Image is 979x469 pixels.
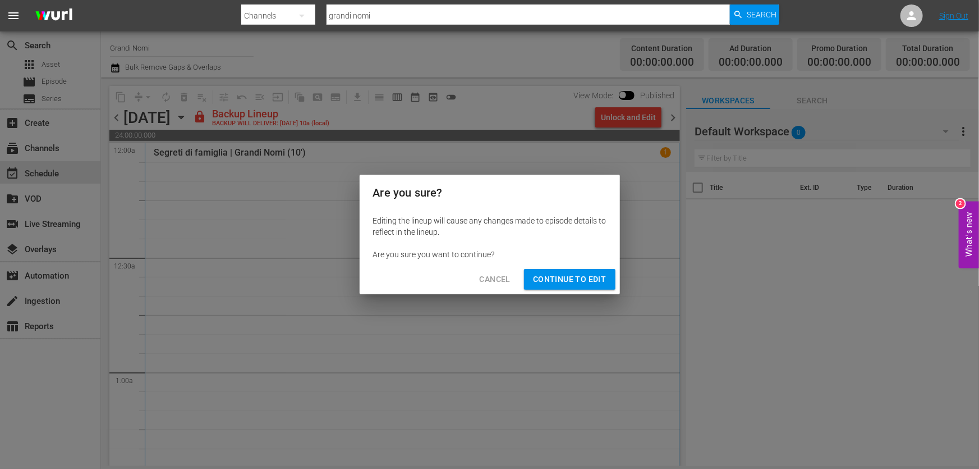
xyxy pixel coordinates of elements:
[959,201,979,268] button: Open Feedback Widget
[27,3,81,29] img: ans4CAIJ8jUAAAAAAAAAAAAAAAAAAAAAAAAgQb4GAAAAAAAAAAAAAAAAAAAAAAAAJMjXAAAAAAAAAAAAAAAAAAAAAAAAgAT5G...
[373,184,606,202] h2: Are you sure?
[747,4,776,25] span: Search
[480,272,511,286] span: Cancel
[939,11,968,20] a: Sign Out
[956,199,965,208] div: 2
[524,269,615,290] button: Continue to Edit
[373,249,606,260] div: Are you sure you want to continue?
[471,269,520,290] button: Cancel
[7,9,20,22] span: menu
[533,272,606,286] span: Continue to Edit
[373,215,606,238] div: Editing the lineup will cause any changes made to episode details to reflect in the lineup.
